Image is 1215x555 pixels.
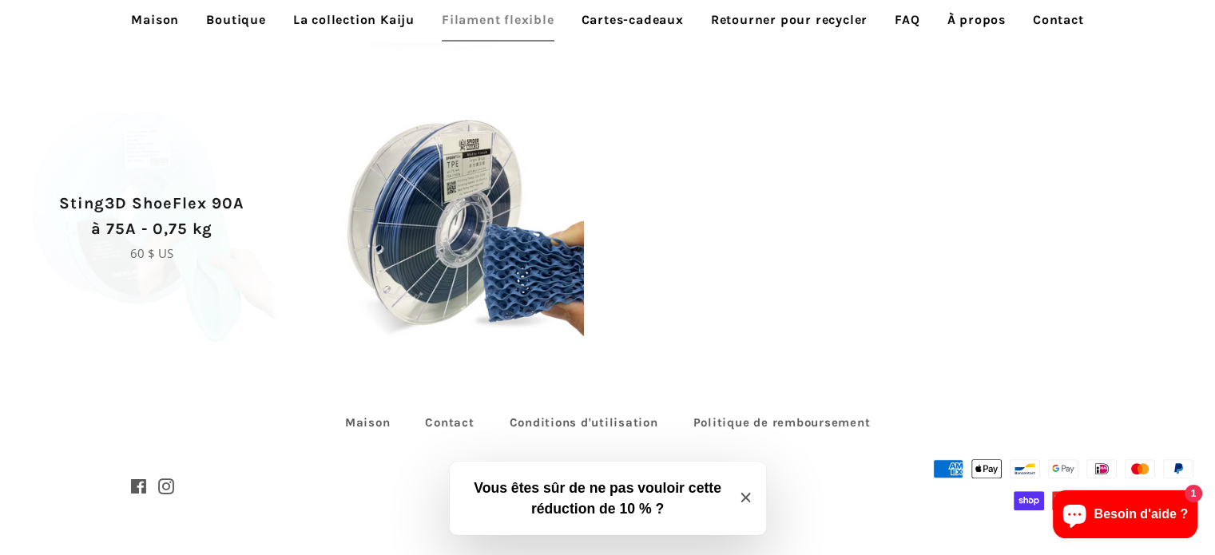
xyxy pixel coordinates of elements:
a: SpiderFlex TPE 75A - 0,5 kg [328,99,583,355]
font: Sting3D ShoeFlex 90A à 75A - 0,75 kg [59,194,244,238]
a: Contact [409,410,490,435]
font: Cartes-cadeaux [582,12,684,27]
font: Contact [425,415,474,430]
font: Boutique [206,12,265,27]
font: Filament flexible [442,12,554,27]
font: Maison [131,12,179,27]
font: La collection Kaiju [293,12,415,27]
font: Contact [1033,12,1084,27]
font: Politique de remboursement [693,415,871,430]
a: Conditions d'utilisation [494,410,674,435]
font: FAQ [895,12,919,27]
font: Conditions d'utilisation [510,415,658,430]
a: Maison [329,410,407,435]
a: Politique de remboursement [677,410,887,435]
font: Maison [345,415,391,430]
font: À propos [947,12,1006,27]
font: Retourner pour recycler [711,12,868,27]
a: Sting3D ShoeFlex 90A à 75A - 0,75 kg Sting3D ShoeFlex 90A à 75A - 0,75 kg 60 $ US [24,99,280,355]
font: 60 $ US [130,245,173,261]
inbox-online-store-chat: Chat de la boutique en ligne Shopify [1048,490,1202,542]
